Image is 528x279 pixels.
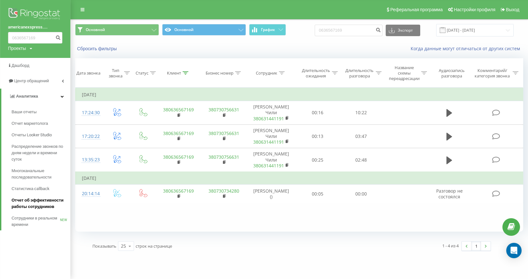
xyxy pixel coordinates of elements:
td: 00:25 [296,148,339,172]
td: 10:22 [339,101,383,125]
span: Статистика callback [12,186,50,192]
input: Поиск по номеру [8,32,62,44]
div: Дата звонка [76,70,100,76]
img: Ringostat logo [8,6,62,22]
span: Многоканальные последовательности [12,168,67,180]
button: Экспорт [386,25,420,36]
a: 1 [471,242,481,251]
div: Аудиозапись разговора [434,68,469,79]
td: [PERSON_NAME] () [247,185,296,203]
div: Бизнес номер [206,70,233,76]
td: 00:16 [296,101,339,125]
input: Поиск по номеру [315,25,382,36]
a: 380730734280 [209,188,239,194]
a: Аналитика [1,89,70,104]
div: Название схемы переадресации [389,65,420,81]
div: Open Intercom Messenger [506,243,522,258]
span: Аналитика [16,94,38,99]
td: [DATE] [75,88,523,101]
div: Проекты [8,45,26,52]
div: 25 [121,243,126,249]
a: 380636567169 [163,107,194,113]
div: 1 - 4 из 4 [442,243,459,249]
a: 380730756631 [209,154,239,160]
a: 380631441191 [253,163,284,169]
span: строк на странице [136,243,172,249]
span: Разговор не состоялся [436,188,463,200]
a: 380636567169 [163,188,194,194]
a: americanexspress.... [8,24,62,30]
a: Распределение звонков по дням недели и времени суток [12,141,70,165]
td: [PERSON_NAME] Чили [247,124,296,148]
button: Основной [162,24,246,36]
div: 17:20:22 [82,130,97,143]
td: 00:05 [296,185,339,203]
a: Отчет об эффективности работы сотрудников [12,195,70,212]
td: 02:48 [339,148,383,172]
span: Дашборд [12,63,29,68]
a: Когда данные могут отличаться от других систем [411,45,523,52]
span: Отчет об эффективности работы сотрудников [12,197,67,210]
td: [PERSON_NAME] Чили [247,101,296,125]
a: 380636567169 [163,130,194,136]
td: [DATE] [75,172,523,185]
span: Выход [506,7,519,12]
button: График [249,24,286,36]
span: График [261,28,275,32]
div: Статус [136,70,148,76]
div: 13:35:23 [82,154,97,166]
div: Сотрудник [256,70,277,76]
a: Отчеты Looker Studio [12,129,70,141]
td: 00:00 [339,185,383,203]
span: Отчет маркетолога [12,120,48,127]
div: Клиент [167,70,181,76]
span: Распределение звонков по дням недели и времени суток [12,143,67,163]
span: Настройки профиля [454,7,495,12]
a: 380730756631 [209,107,239,113]
td: 03:47 [339,124,383,148]
span: Реферальная программа [390,7,443,12]
a: 380631441191 [253,139,284,145]
td: 00:13 [296,124,339,148]
div: Комментарий/категория звонка [474,68,511,79]
span: Отчеты Looker Studio [12,132,52,138]
a: 380636567169 [163,154,194,160]
a: Ваши отчеты [12,106,70,118]
div: Тип звонка [109,68,122,79]
a: Статистика callback [12,183,70,195]
a: Отчет маркетолога [12,118,70,129]
span: Центр обращений [14,78,49,83]
a: 380631441191 [253,116,284,122]
span: Показывать [92,243,116,249]
div: Длительность ожидания [301,68,330,79]
div: 17:24:30 [82,107,97,119]
a: 380730756631 [209,130,239,136]
span: Сотрудники в реальном времени [12,215,60,228]
td: [PERSON_NAME] Чили [247,148,296,172]
button: Сбросить фильтры [75,46,120,52]
a: Сотрудники в реальном времениNEW [12,212,70,230]
button: Основной [75,24,159,36]
div: Длительность разговора [345,68,374,79]
div: 20:14:14 [82,187,97,200]
span: Ваши отчеты [12,109,36,115]
a: Многоканальные последовательности [12,165,70,183]
span: Основной [86,27,105,32]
